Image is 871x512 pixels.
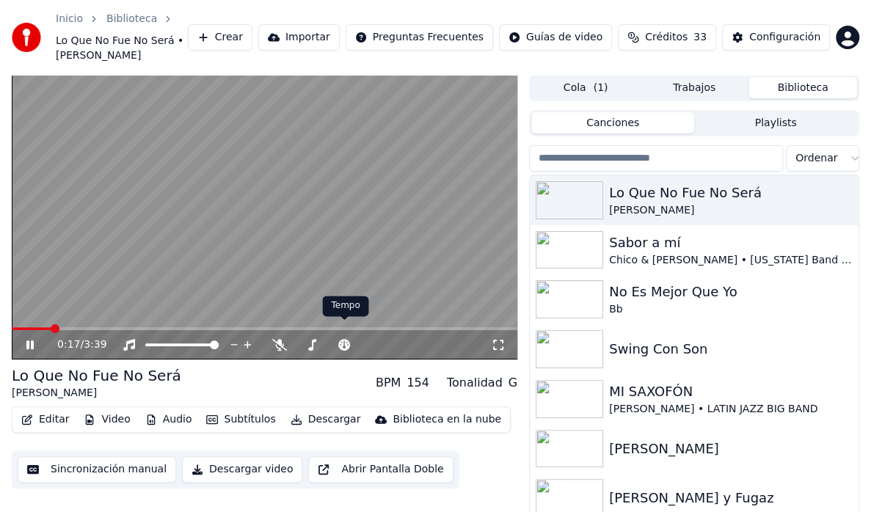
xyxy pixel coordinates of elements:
[78,409,136,430] button: Video
[618,24,716,51] button: Créditos33
[694,112,857,134] button: Playlists
[499,24,612,51] button: Guías de video
[609,302,853,317] div: Bb
[609,282,853,302] div: No Es Mejor Que Yo
[693,30,707,45] span: 33
[12,365,181,386] div: Lo Que No Fue No Será
[346,24,493,51] button: Preguntas Frecuentes
[748,77,857,98] button: Biblioteca
[12,23,41,52] img: youka
[609,439,853,459] div: [PERSON_NAME]
[609,253,853,268] div: Chico & [PERSON_NAME] • [US_STATE] Band & Orchestra
[609,183,853,203] div: Lo Que No Fue No Será
[609,339,853,359] div: Swing Con Son
[609,402,853,417] div: [PERSON_NAME] • LATIN JAZZ BIG BAND
[376,374,401,392] div: BPM
[258,24,340,51] button: Importar
[393,412,501,427] div: Biblioteca en la nube
[407,374,429,392] div: 154
[285,409,367,430] button: Descargar
[182,456,302,483] button: Descargar video
[56,12,188,63] nav: breadcrumb
[531,77,640,98] button: Cola
[200,409,281,430] button: Subtítulos
[447,374,503,392] div: Tonalidad
[12,386,181,401] div: [PERSON_NAME]
[645,30,688,45] span: Créditos
[609,233,853,253] div: Sabor a mí
[56,34,188,63] span: Lo Que No Fue No Será • [PERSON_NAME]
[749,30,820,45] div: Configuración
[106,12,157,26] a: Biblioteca
[18,456,176,483] button: Sincronización manual
[593,81,608,95] span: ( 1 )
[722,24,830,51] button: Configuración
[509,374,517,392] div: G
[609,203,853,218] div: [PERSON_NAME]
[139,409,198,430] button: Audio
[84,337,106,352] span: 3:39
[322,296,368,316] div: Tempo
[57,337,80,352] span: 0:17
[308,456,453,483] button: Abrir Pantalla Doble
[57,337,92,352] div: /
[609,381,853,402] div: MI SAXOFÓN
[640,77,748,98] button: Trabajos
[609,488,853,508] div: [PERSON_NAME] y Fugaz
[56,12,83,26] a: Inicio
[15,409,75,430] button: Editar
[188,24,252,51] button: Crear
[795,151,837,166] span: Ordenar
[531,112,694,134] button: Canciones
